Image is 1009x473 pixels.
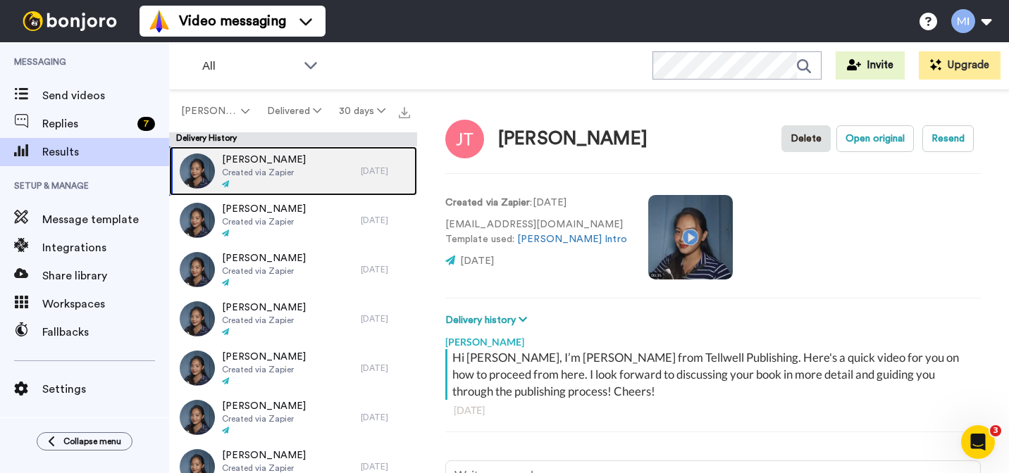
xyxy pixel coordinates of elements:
[836,125,914,152] button: Open original
[961,425,995,459] iframe: Intercom live chat
[361,215,410,226] div: [DATE]
[42,87,169,104] span: Send videos
[222,448,306,462] span: [PERSON_NAME]
[454,403,972,417] div: [DATE]
[179,11,286,31] span: Video messaging
[445,120,484,158] img: Image of Joseph Taylor
[222,413,306,424] span: Created via Zapier
[361,412,410,423] div: [DATE]
[42,267,169,284] span: Share library
[222,315,306,326] span: Created via Zapier
[180,301,215,336] img: b3227d83-08fd-4dd1-9c93-1d342df664d4-thumb.jpg
[361,165,410,177] div: [DATE]
[181,104,238,118] span: [PERSON_NAME]
[169,245,417,294] a: [PERSON_NAME]Created via Zapier[DATE]
[42,324,169,341] span: Fallbacks
[445,328,981,349] div: [PERSON_NAME]
[990,425,1001,436] span: 3
[42,144,169,160] span: Results
[222,251,306,265] span: [PERSON_NAME]
[222,153,306,167] span: [PERSON_NAME]
[836,51,905,80] button: Invite
[919,51,1001,80] button: Upgrade
[445,196,627,210] p: : [DATE]
[42,381,169,398] span: Settings
[222,202,306,216] span: [PERSON_NAME]
[169,393,417,442] a: [PERSON_NAME]Created via Zapier[DATE]
[222,301,306,315] span: [PERSON_NAME]
[169,294,417,343] a: [PERSON_NAME]Created via Zapier[DATE]
[180,400,215,435] img: 82f92fa2-a584-4653-a885-4e06452e8d30-thumb.jpg
[222,399,306,413] span: [PERSON_NAME]
[17,11,123,31] img: bj-logo-header-white.svg
[169,132,417,146] div: Delivery History
[63,436,121,447] span: Collapse menu
[222,265,306,277] span: Created via Zapier
[169,343,417,393] a: [PERSON_NAME]Created via Zapier[DATE]
[137,117,155,131] div: 7
[361,313,410,324] div: [DATE]
[222,350,306,364] span: [PERSON_NAME]
[460,256,494,266] span: [DATE]
[399,107,410,118] img: export.svg
[172,99,258,124] button: [PERSON_NAME]
[148,10,171,32] img: vm-color.svg
[395,101,414,122] button: Export all results that match these filters now.
[361,362,410,374] div: [DATE]
[922,125,974,152] button: Resend
[445,198,530,208] strong: Created via Zapier
[445,313,531,328] button: Delivery history
[781,125,831,152] button: Delete
[361,461,410,472] div: [DATE]
[42,296,169,313] span: Workspaces
[330,99,395,124] button: 30 days
[180,153,215,189] img: 05157437-11da-4056-ab76-f7e6f2059b92-thumb.jpg
[180,351,215,386] img: 227c8b6d-7dbc-4f9a-bd42-b9ce7aca5ced-thumb.jpg
[169,196,417,245] a: [PERSON_NAME]Created via Zapier[DATE]
[42,211,169,228] span: Message template
[169,146,417,196] a: [PERSON_NAME]Created via Zapier[DATE]
[222,364,306,375] span: Created via Zapier
[361,264,410,275] div: [DATE]
[202,58,297,75] span: All
[222,216,306,227] span: Created via Zapier
[517,234,627,244] a: [PERSON_NAME] Intro
[222,167,306,178] span: Created via Zapier
[180,203,215,238] img: a5a9c418-26f4-4491-95e2-0e5e441362b8-thumb.jpg
[42,239,169,256] span: Integrations
[37,432,132,450] button: Collapse menu
[445,217,627,247] p: [EMAIL_ADDRESS][DOMAIN_NAME] Template used:
[180,252,215,287] img: cb0e8877-d657-4c17-96b5-46206da97b8b-thumb.jpg
[258,99,330,124] button: Delivered
[498,129,648,149] div: [PERSON_NAME]
[42,115,132,132] span: Replies
[452,349,977,400] div: Hi [PERSON_NAME], I’m [PERSON_NAME] from Tellwell Publishing. Here's a quick video for you on how...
